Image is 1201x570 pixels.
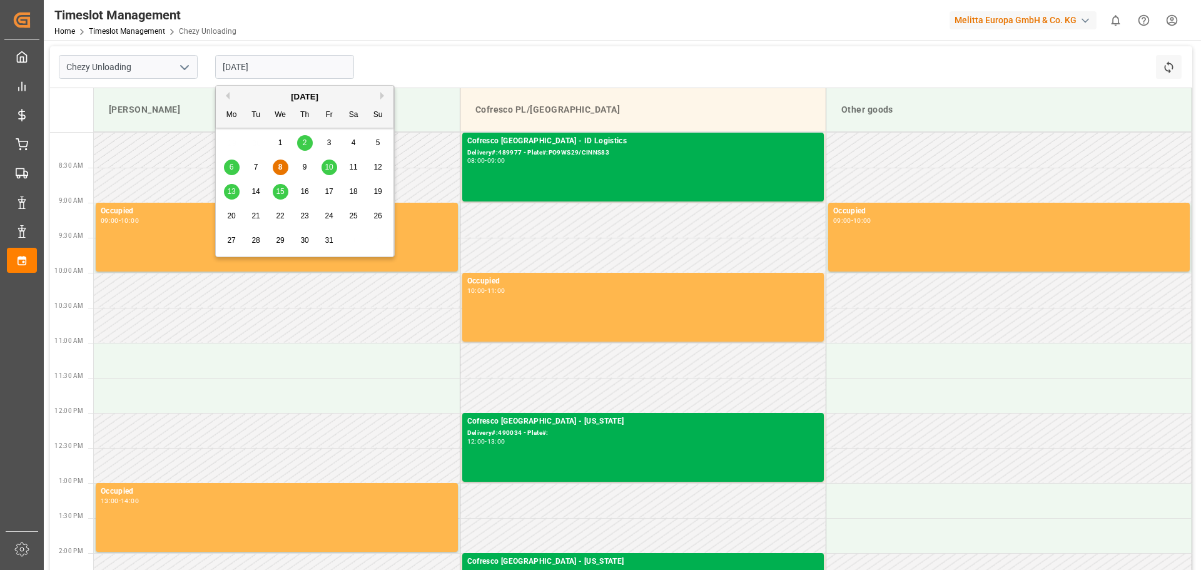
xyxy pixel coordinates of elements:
[59,232,83,239] span: 9:30 AM
[325,211,333,220] span: 24
[346,108,362,123] div: Sa
[248,208,264,224] div: Choose Tuesday, October 21st, 2025
[215,55,354,79] input: DD.MM.YYYY
[54,442,83,449] span: 12:30 PM
[273,160,288,175] div: Choose Wednesday, October 8th, 2025
[297,184,313,200] div: Choose Thursday, October 16th, 2025
[467,439,485,444] div: 12:00
[297,108,313,123] div: Th
[297,135,313,151] div: Choose Thursday, October 2nd, 2025
[470,98,816,121] div: Cofresco PL/[GEOGRAPHIC_DATA]
[833,218,851,223] div: 09:00
[121,498,139,504] div: 14:00
[346,135,362,151] div: Choose Saturday, October 4th, 2025
[230,163,234,171] span: 6
[327,138,332,147] span: 3
[54,267,83,274] span: 10:00 AM
[346,160,362,175] div: Choose Saturday, October 11th, 2025
[224,233,240,248] div: Choose Monday, October 27th, 2025
[227,236,235,245] span: 27
[59,477,83,484] span: 1:00 PM
[251,187,260,196] span: 14
[101,486,453,498] div: Occupied
[227,187,235,196] span: 13
[487,288,505,293] div: 11:00
[467,556,819,568] div: Cofresco [GEOGRAPHIC_DATA] - [US_STATE]
[59,55,198,79] input: Type to search/select
[352,138,356,147] span: 4
[467,275,819,288] div: Occupied
[467,415,819,428] div: Cofresco [GEOGRAPHIC_DATA] - [US_STATE]
[278,138,283,147] span: 1
[322,208,337,224] div: Choose Friday, October 24th, 2025
[278,163,283,171] span: 8
[297,160,313,175] div: Choose Thursday, October 9th, 2025
[485,439,487,444] div: -
[380,92,388,99] button: Next Month
[251,211,260,220] span: 21
[254,163,258,171] span: 7
[59,197,83,204] span: 9:00 AM
[227,211,235,220] span: 20
[54,27,75,36] a: Home
[222,92,230,99] button: Previous Month
[322,160,337,175] div: Choose Friday, October 10th, 2025
[303,138,307,147] span: 2
[251,236,260,245] span: 28
[349,187,357,196] span: 18
[101,205,453,218] div: Occupied
[59,512,83,519] span: 1:30 PM
[273,135,288,151] div: Choose Wednesday, October 1st, 2025
[346,208,362,224] div: Choose Saturday, October 25th, 2025
[54,337,83,344] span: 11:00 AM
[54,302,83,309] span: 10:30 AM
[224,160,240,175] div: Choose Monday, October 6th, 2025
[349,163,357,171] span: 11
[373,163,382,171] span: 12
[853,218,871,223] div: 10:00
[370,135,386,151] div: Choose Sunday, October 5th, 2025
[851,218,853,223] div: -
[300,236,308,245] span: 30
[300,211,308,220] span: 23
[467,148,819,158] div: Delivery#:489977 - Plate#:PO9WS29/CINNS83
[276,236,284,245] span: 29
[322,108,337,123] div: Fr
[54,372,83,379] span: 11:30 AM
[101,498,119,504] div: 13:00
[467,428,819,439] div: Delivery#:490034 - Plate#:
[297,233,313,248] div: Choose Thursday, October 30th, 2025
[325,163,333,171] span: 10
[54,6,236,24] div: Timeslot Management
[370,184,386,200] div: Choose Sunday, October 19th, 2025
[101,218,119,223] div: 09:00
[300,187,308,196] span: 16
[370,108,386,123] div: Su
[485,288,487,293] div: -
[833,205,1185,218] div: Occupied
[59,547,83,554] span: 2:00 PM
[487,439,505,444] div: 13:00
[54,407,83,414] span: 12:00 PM
[273,233,288,248] div: Choose Wednesday, October 29th, 2025
[273,108,288,123] div: We
[467,288,485,293] div: 10:00
[376,138,380,147] span: 5
[487,158,505,163] div: 09:00
[349,211,357,220] span: 25
[59,162,83,169] span: 8:30 AM
[467,135,819,148] div: Cofresco [GEOGRAPHIC_DATA] - ID Logistics
[303,163,307,171] span: 9
[248,184,264,200] div: Choose Tuesday, October 14th, 2025
[276,211,284,220] span: 22
[248,233,264,248] div: Choose Tuesday, October 28th, 2025
[89,27,165,36] a: Timeslot Management
[485,158,487,163] div: -
[370,208,386,224] div: Choose Sunday, October 26th, 2025
[220,131,390,253] div: month 2025-10
[325,187,333,196] span: 17
[276,187,284,196] span: 15
[104,98,450,121] div: [PERSON_NAME]
[175,58,193,77] button: open menu
[322,233,337,248] div: Choose Friday, October 31st, 2025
